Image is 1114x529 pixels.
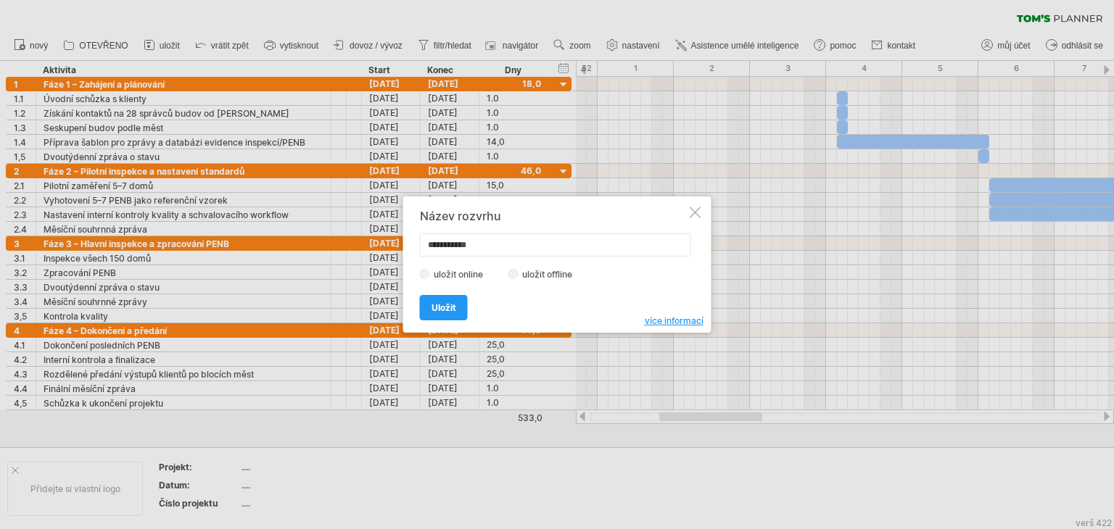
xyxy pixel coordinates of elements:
a: Uložit [420,295,468,320]
font: více informací [645,315,704,326]
font: Uložit [432,302,456,313]
font: uložit offline [522,269,572,280]
font: Název rozvrhu [420,209,501,223]
font: uložit online [434,269,483,280]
